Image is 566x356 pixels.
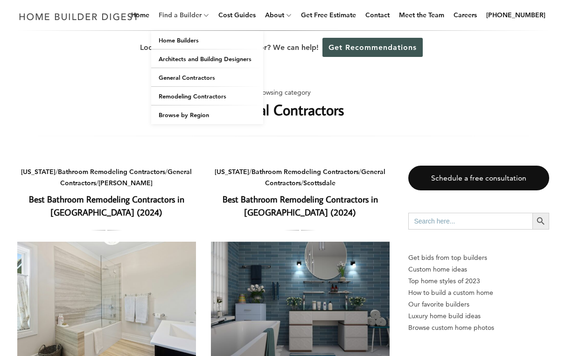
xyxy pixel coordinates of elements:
[222,98,344,121] h1: General Contractors
[322,38,423,57] a: Get Recommendations
[408,287,549,299] a: How to build a custom home
[151,31,263,49] a: Home Builders
[58,168,165,176] a: Bathroom Remodeling Contractors
[408,166,549,190] a: Schedule a free consultation
[408,264,549,275] a: Custom home ideas
[408,275,549,287] a: Top home styles of 2023
[211,166,390,189] div: / / /
[252,168,359,176] a: Bathroom Remodeling Contractors
[408,310,549,322] a: Luxury home build ideas
[151,68,263,87] a: General Contractors
[29,193,184,218] a: Best Bathroom Remodeling Contractors in [GEOGRAPHIC_DATA] (2024)
[151,87,263,105] a: Remodeling Contractors
[21,168,56,176] a: [US_STATE]
[223,193,378,218] a: Best Bathroom Remodeling Contractors in [GEOGRAPHIC_DATA] (2024)
[408,299,549,310] a: Our favorite builders
[15,7,143,26] img: Home Builder Digest
[408,252,549,264] p: Get bids from top builders
[17,166,196,189] div: / / /
[256,87,311,98] span: Browsing category
[536,216,546,226] svg: Search
[303,179,335,187] a: Scottsdale
[215,168,249,176] a: [US_STATE]
[408,213,532,230] input: Search here...
[98,179,153,187] a: [PERSON_NAME]
[151,105,263,124] a: Browse by Region
[151,49,263,68] a: Architects and Building Designers
[408,322,549,334] a: Browse custom home photos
